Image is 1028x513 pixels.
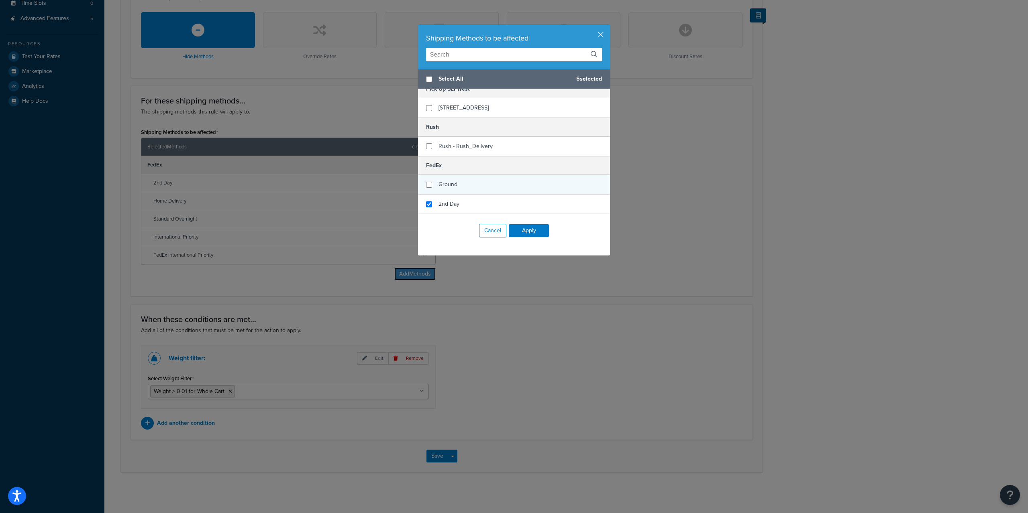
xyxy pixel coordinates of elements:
span: [STREET_ADDRESS] [439,103,489,112]
button: Cancel [479,224,506,237]
span: Select All [439,73,570,85]
input: Search [426,48,602,61]
h5: Rush [418,118,610,136]
button: Apply [509,224,549,237]
div: Shipping Methods to be affected [426,32,602,44]
span: Ground [439,180,457,189]
h5: FedEx [418,156,610,175]
span: 2nd Day [439,200,459,208]
span: Rush - Rush_Delivery [439,142,493,150]
div: 5 selected [418,69,610,89]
